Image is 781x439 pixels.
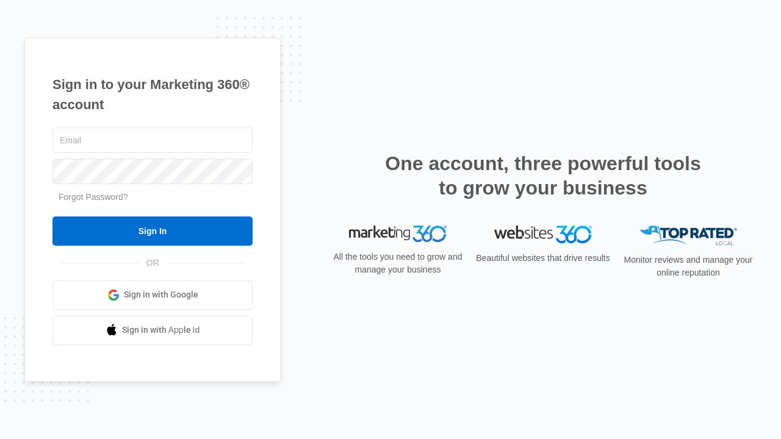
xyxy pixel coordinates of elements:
[52,280,253,310] a: Sign in with Google
[52,216,253,246] input: Sign In
[52,127,253,153] input: Email
[122,324,200,337] span: Sign in with Apple Id
[52,74,253,115] h1: Sign in to your Marketing 360® account
[381,151,705,200] h2: One account, three powerful tools to grow your business
[59,192,128,202] a: Forgot Password?
[52,316,253,345] a: Sign in with Apple Id
[138,257,168,269] span: OR
[620,254,757,279] p: Monitor reviews and manage your online reputation
[329,251,466,276] p: All the tools you need to grow and manage your business
[475,252,611,265] p: Beautiful websites that drive results
[639,226,737,246] img: Top Rated Local
[124,288,198,301] span: Sign in with Google
[349,226,447,243] img: Marketing 360
[494,226,592,243] img: Websites 360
